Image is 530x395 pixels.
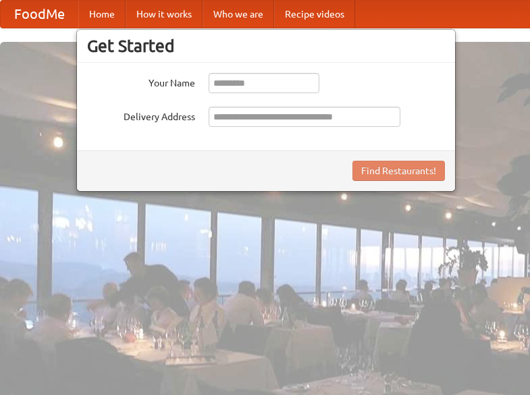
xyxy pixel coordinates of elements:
[126,1,203,28] a: How it works
[87,107,195,124] label: Delivery Address
[78,1,126,28] a: Home
[87,36,445,56] h3: Get Started
[1,1,78,28] a: FoodMe
[87,73,195,90] label: Your Name
[274,1,355,28] a: Recipe videos
[203,1,274,28] a: Who we are
[352,161,445,181] button: Find Restaurants!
